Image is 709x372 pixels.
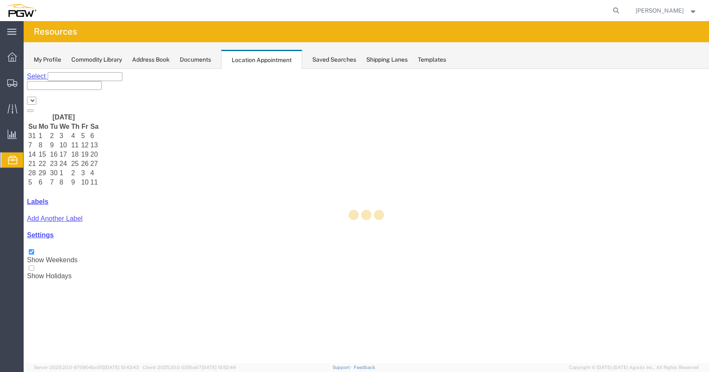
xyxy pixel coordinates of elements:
td: 6 [66,63,76,71]
td: 23 [26,91,35,99]
td: 5 [4,109,14,118]
span: Client: 2025.20.0-035ba07 [143,365,236,370]
a: Add Another Label [3,146,59,153]
td: 27 [66,91,76,99]
th: Sa [66,54,76,62]
td: 9 [47,109,57,118]
td: 11 [47,72,57,81]
td: 13 [66,72,76,81]
td: 21 [4,91,14,99]
span: Brandy Shannon [636,6,684,15]
div: Commodity Library [71,55,122,64]
td: 9 [26,72,35,81]
th: Fr [57,54,65,62]
div: Documents [180,55,211,64]
td: 2 [26,63,35,71]
div: My Profile [34,55,61,64]
div: Location Appointment [221,50,302,69]
div: Address Book [132,55,170,64]
div: Templates [418,55,446,64]
span: [DATE] 10:43:43 [105,365,139,370]
td: 4 [47,63,57,71]
td: 24 [35,91,46,99]
th: Mo [14,54,25,62]
td: 10 [35,72,46,81]
input: Show Weekends [5,180,11,186]
a: Feedback [354,365,375,370]
td: 15 [14,81,25,90]
label: Show Weekends [3,180,54,195]
td: 3 [35,63,46,71]
a: Support [333,365,354,370]
span: [DATE] 10:52:44 [202,365,236,370]
td: 7 [4,72,14,81]
td: 8 [35,109,46,118]
a: Select [3,4,24,11]
td: 8 [14,72,25,81]
td: 25 [47,91,57,99]
h4: Resources [34,21,77,42]
div: Shipping Lanes [366,55,408,64]
td: 31 [4,63,14,71]
td: 29 [14,100,25,109]
td: 16 [26,81,35,90]
td: 12 [57,72,65,81]
td: 1 [35,100,46,109]
a: Settings [3,163,30,170]
td: 19 [57,81,65,90]
th: Su [4,54,14,62]
td: 26 [57,91,65,99]
td: 18 [47,81,57,90]
td: 5 [57,63,65,71]
input: Show Holidays [5,196,11,202]
td: 1 [14,63,25,71]
label: Show Holidays [3,196,48,211]
td: 7 [26,109,35,118]
td: 3 [57,100,65,109]
td: 17 [35,81,46,90]
td: 11 [66,109,76,118]
td: 20 [66,81,76,90]
td: 6 [14,109,25,118]
td: 14 [4,81,14,90]
img: logo [6,4,36,17]
th: [DATE] [14,44,65,53]
td: 30 [26,100,35,109]
button: [PERSON_NAME] [635,5,698,16]
th: Tu [26,54,35,62]
div: Saved Searches [312,55,356,64]
span: Copyright © [DATE]-[DATE] Agistix Inc., All Rights Reserved [569,364,699,371]
td: 28 [4,100,14,109]
span: Select [3,4,22,11]
td: 4 [66,100,76,109]
td: 2 [47,100,57,109]
th: We [35,54,46,62]
th: Th [47,54,57,62]
span: Server: 2025.20.0-970904bc0f3 [34,365,139,370]
td: 10 [57,109,65,118]
a: Labels [3,129,25,136]
td: 22 [14,91,25,99]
